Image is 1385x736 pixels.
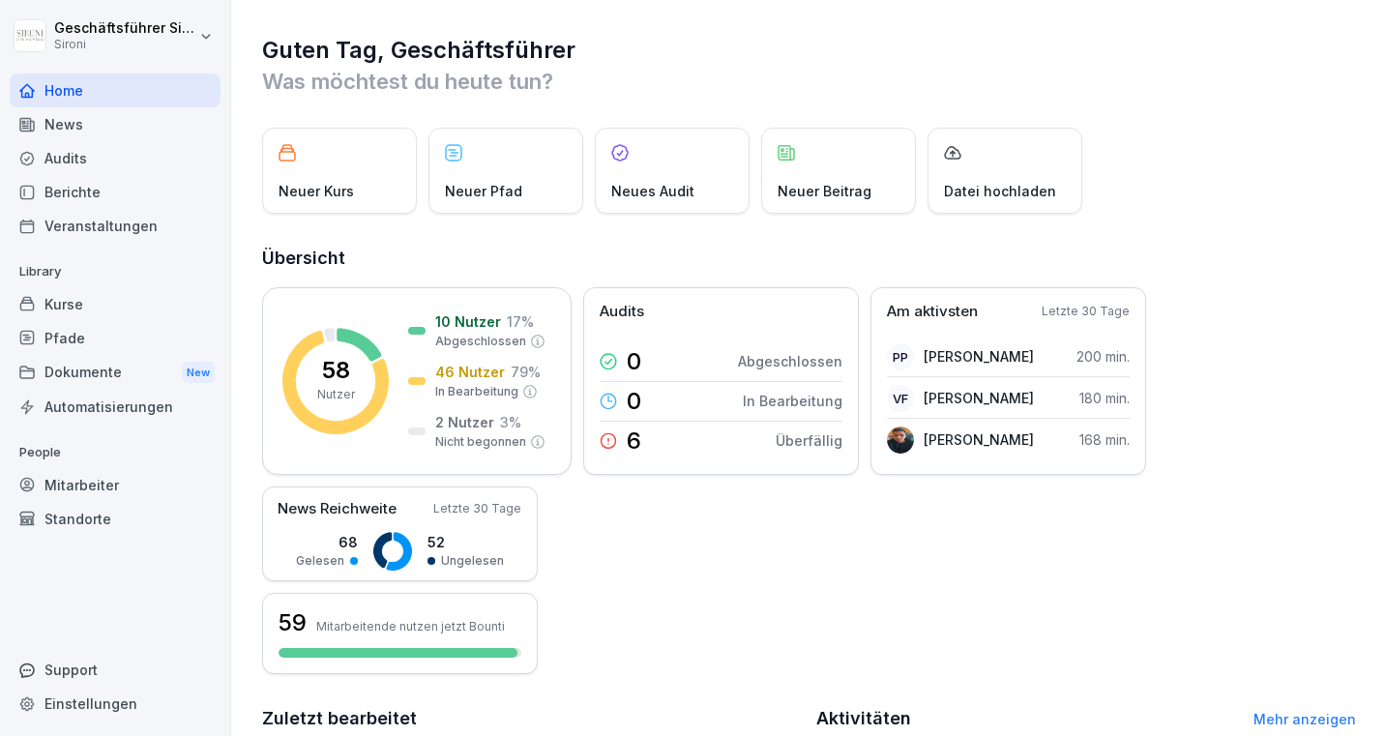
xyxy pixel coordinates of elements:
[445,181,522,201] p: Neuer Pfad
[1079,429,1130,450] p: 168 min.
[10,355,221,391] a: DokumenteNew
[778,181,871,201] p: Neuer Beitrag
[887,385,914,412] div: VF
[54,20,195,37] p: Geschäftsführer Sironi
[435,333,526,350] p: Abgeschlossen
[322,359,350,382] p: 58
[738,351,842,371] p: Abgeschlossen
[10,437,221,468] p: People
[1253,711,1356,727] a: Mehr anzeigen
[10,468,221,502] a: Mitarbeiter
[10,653,221,687] div: Support
[262,705,803,732] h2: Zuletzt bearbeitet
[10,107,221,141] a: News
[10,321,221,355] a: Pfade
[279,606,307,639] h3: 59
[441,552,504,570] p: Ungelesen
[1042,303,1130,320] p: Letzte 30 Tage
[296,532,358,552] p: 68
[316,619,505,633] p: Mitarbeitende nutzen jetzt Bounti
[1076,346,1130,367] p: 200 min.
[182,362,215,384] div: New
[627,350,641,373] p: 0
[10,287,221,321] a: Kurse
[924,346,1034,367] p: [PERSON_NAME]
[1079,388,1130,408] p: 180 min.
[627,390,641,413] p: 0
[435,362,505,382] p: 46 Nutzer
[10,141,221,175] a: Audits
[924,429,1034,450] p: [PERSON_NAME]
[54,38,195,51] p: Sironi
[10,355,221,391] div: Dokumente
[10,687,221,721] a: Einstellungen
[279,181,354,201] p: Neuer Kurs
[10,209,221,243] a: Veranstaltungen
[10,390,221,424] a: Automatisierungen
[435,311,501,332] p: 10 Nutzer
[435,433,526,451] p: Nicht begonnen
[944,181,1056,201] p: Datei hochladen
[500,412,521,432] p: 3 %
[10,502,221,536] a: Standorte
[10,74,221,107] a: Home
[262,66,1356,97] p: Was möchtest du heute tun?
[627,429,641,453] p: 6
[278,498,397,520] p: News Reichweite
[296,552,344,570] p: Gelesen
[10,175,221,209] a: Berichte
[317,386,355,403] p: Nutzer
[776,430,842,451] p: Überfällig
[887,427,914,454] img: n72xwrccg3abse2lkss7jd8w.png
[433,500,521,517] p: Letzte 30 Tage
[10,256,221,287] p: Library
[887,301,978,323] p: Am aktivsten
[511,362,541,382] p: 79 %
[816,705,911,732] h2: Aktivitäten
[924,388,1034,408] p: [PERSON_NAME]
[611,181,694,201] p: Neues Audit
[600,301,644,323] p: Audits
[262,245,1356,272] h2: Übersicht
[262,35,1356,66] h1: Guten Tag, Geschäftsführer
[427,532,504,552] p: 52
[507,311,534,332] p: 17 %
[743,391,842,411] p: In Bearbeitung
[435,412,494,432] p: 2 Nutzer
[887,343,914,370] div: PP
[435,383,518,400] p: In Bearbeitung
